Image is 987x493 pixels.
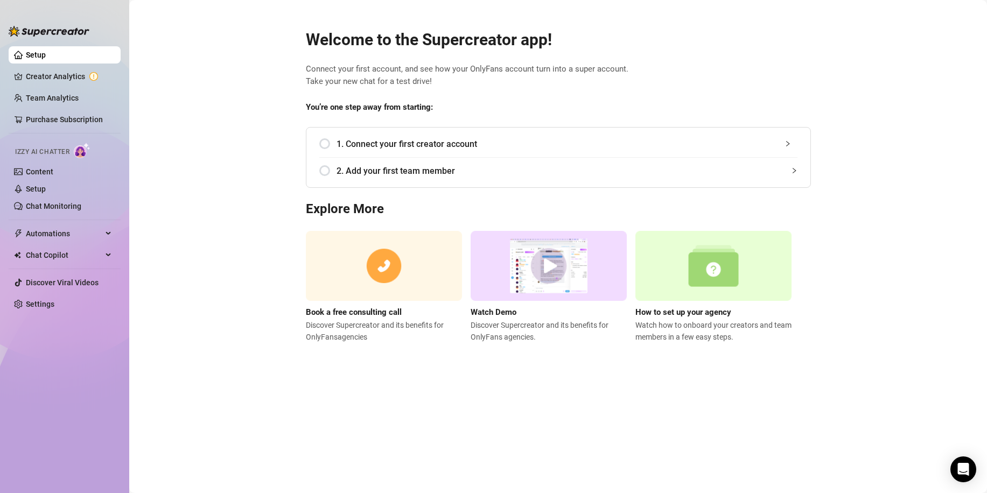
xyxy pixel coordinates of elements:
[26,246,102,264] span: Chat Copilot
[471,319,627,343] span: Discover Supercreator and its benefits for OnlyFans agencies.
[791,167,797,174] span: collapsed
[635,231,792,343] a: How to set up your agencyWatch how to onboard your creators and team members in a few easy steps.
[26,167,53,176] a: Content
[306,201,811,218] h3: Explore More
[635,307,731,317] strong: How to set up your agency
[26,51,46,59] a: Setup
[337,137,797,151] span: 1. Connect your first creator account
[306,30,811,50] h2: Welcome to the Supercreator app!
[319,131,797,157] div: 1. Connect your first creator account
[26,300,54,308] a: Settings
[319,158,797,184] div: 2. Add your first team member
[306,231,462,343] a: Book a free consulting callDiscover Supercreator and its benefits for OnlyFansagencies
[9,26,89,37] img: logo-BBDzfeDw.svg
[26,202,81,210] a: Chat Monitoring
[306,319,462,343] span: Discover Supercreator and its benefits for OnlyFans agencies
[26,94,79,102] a: Team Analytics
[306,307,402,317] strong: Book a free consulting call
[26,185,46,193] a: Setup
[471,231,627,301] img: supercreator demo
[337,164,797,178] span: 2. Add your first team member
[26,68,112,85] a: Creator Analytics exclamation-circle
[74,143,90,158] img: AI Chatter
[26,225,102,242] span: Automations
[26,278,99,287] a: Discover Viral Videos
[471,307,516,317] strong: Watch Demo
[306,231,462,301] img: consulting call
[471,231,627,343] a: Watch DemoDiscover Supercreator and its benefits for OnlyFans agencies.
[306,102,433,112] strong: You’re one step away from starting:
[785,140,791,147] span: collapsed
[14,229,23,238] span: thunderbolt
[635,319,792,343] span: Watch how to onboard your creators and team members in a few easy steps.
[14,251,21,259] img: Chat Copilot
[635,231,792,301] img: setup agency guide
[15,147,69,157] span: Izzy AI Chatter
[306,63,811,88] span: Connect your first account, and see how your OnlyFans account turn into a super account. Take you...
[26,111,112,128] a: Purchase Subscription
[950,456,976,482] div: Open Intercom Messenger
